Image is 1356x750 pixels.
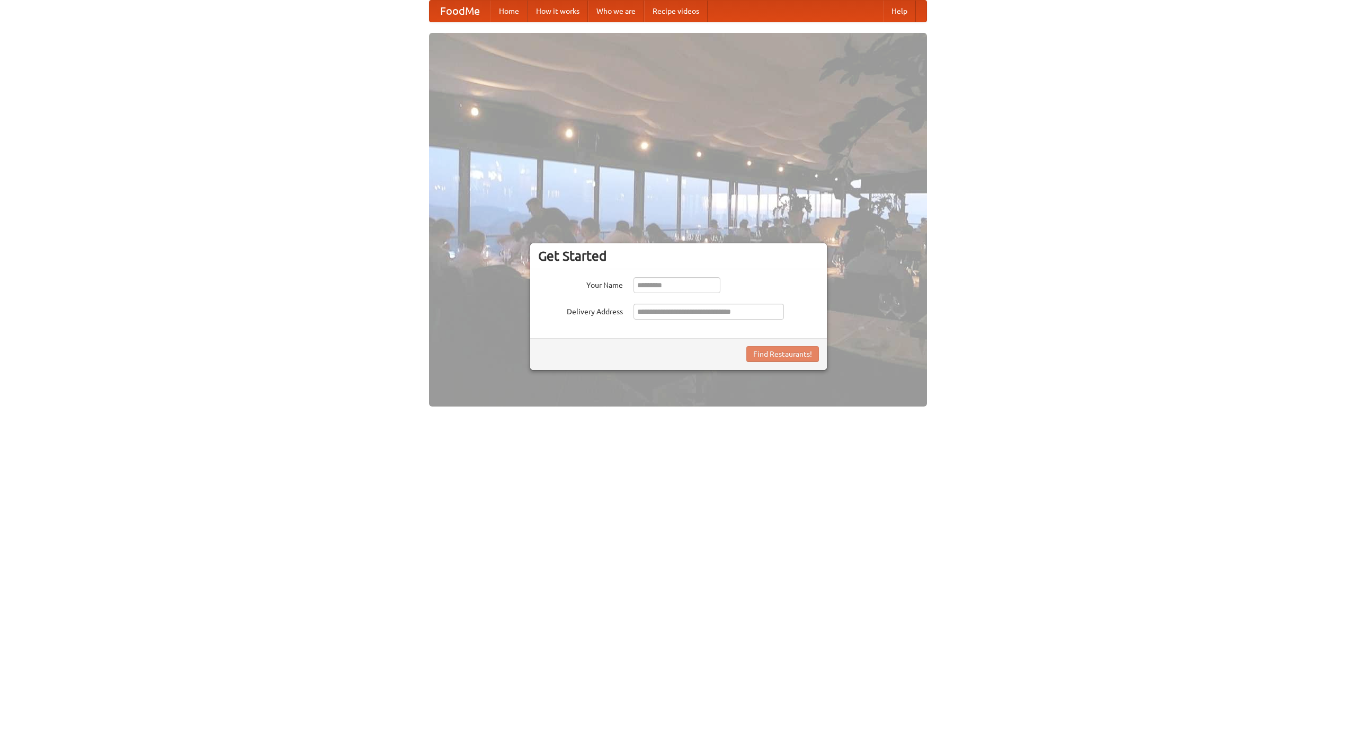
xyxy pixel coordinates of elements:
a: Home [490,1,528,22]
a: Recipe videos [644,1,708,22]
label: Delivery Address [538,304,623,317]
a: FoodMe [430,1,490,22]
a: Who we are [588,1,644,22]
a: How it works [528,1,588,22]
button: Find Restaurants! [746,346,819,362]
a: Help [883,1,916,22]
h3: Get Started [538,248,819,264]
label: Your Name [538,277,623,290]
